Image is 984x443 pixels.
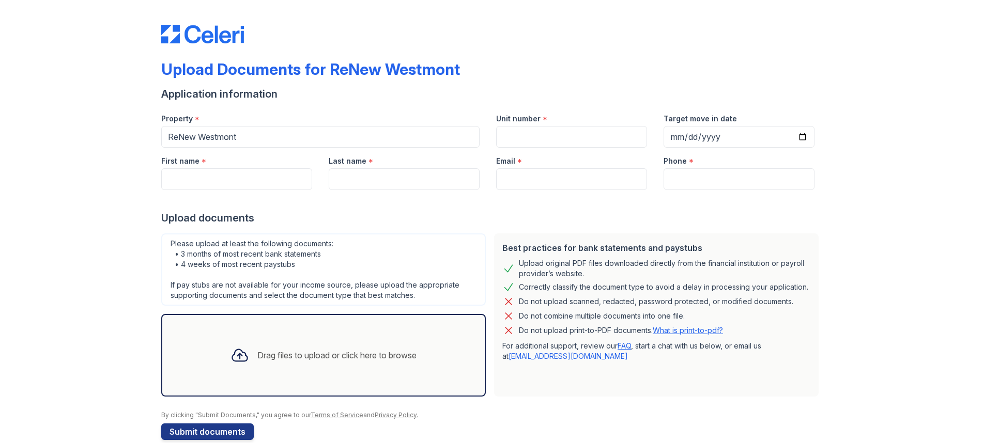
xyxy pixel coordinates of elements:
[618,341,631,350] a: FAQ
[161,87,823,101] div: Application information
[329,156,366,166] label: Last name
[496,156,515,166] label: Email
[509,352,628,360] a: [EMAIL_ADDRESS][DOMAIN_NAME]
[502,341,810,361] p: For additional support, review our , start a chat with us below, or email us at
[161,114,193,124] label: Property
[502,242,810,254] div: Best practices for bank statements and paystubs
[519,295,793,308] div: Do not upload scanned, redacted, password protected, or modified documents.
[257,349,417,361] div: Drag files to upload or click here to browse
[519,325,723,336] p: Do not upload print-to-PDF documents.
[161,25,244,43] img: CE_Logo_Blue-a8612792a0a2168367f1c8372b55b34899dd931a85d93a1a3d3e32e68fde9ad4.png
[653,326,723,335] a: What is print-to-pdf?
[519,310,685,322] div: Do not combine multiple documents into one file.
[161,411,823,419] div: By clicking "Submit Documents," you agree to our and
[161,211,823,225] div: Upload documents
[664,156,687,166] label: Phone
[375,411,418,419] a: Privacy Policy.
[161,423,254,440] button: Submit documents
[519,258,810,279] div: Upload original PDF files downloaded directly from the financial institution or payroll provider’...
[519,281,808,293] div: Correctly classify the document type to avoid a delay in processing your application.
[161,233,486,306] div: Please upload at least the following documents: • 3 months of most recent bank statements • 4 wee...
[161,156,199,166] label: First name
[311,411,363,419] a: Terms of Service
[161,60,460,78] div: Upload Documents for ReNew Westmont
[496,114,541,124] label: Unit number
[664,114,737,124] label: Target move in date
